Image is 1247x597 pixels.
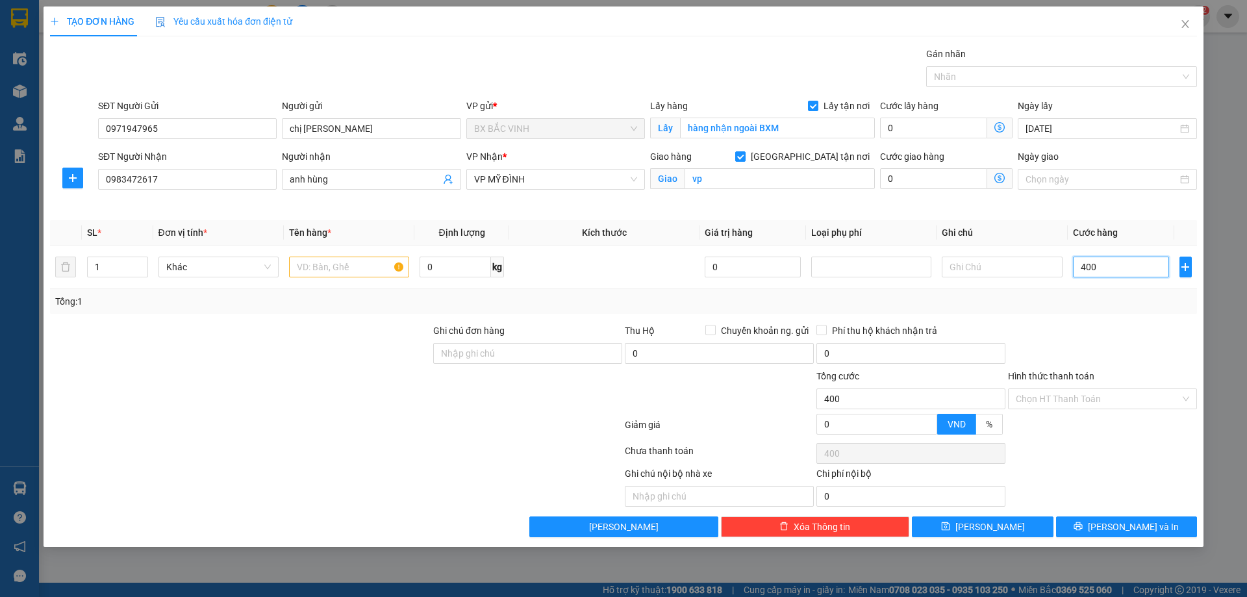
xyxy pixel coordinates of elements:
[827,324,942,338] span: Phí thu hộ khách nhận trả
[158,227,207,238] span: Đơn vị tính
[816,466,1005,486] div: Chi phí nội bộ
[650,118,680,138] span: Lấy
[994,173,1005,183] span: dollar-circle
[1088,520,1179,534] span: [PERSON_NAME] và In
[466,151,503,162] span: VP Nhận
[87,227,97,238] span: SL
[25,55,121,99] span: [GEOGRAPHIC_DATA], [GEOGRAPHIC_DATA] ↔ [GEOGRAPHIC_DATA]
[650,101,688,111] span: Lấy hàng
[1018,151,1059,162] label: Ngày giao
[443,174,453,184] span: user-add
[716,324,814,338] span: Chuyển khoản ng. gửi
[62,168,83,188] button: plus
[6,70,23,134] img: logo
[816,371,859,381] span: Tổng cước
[289,227,331,238] span: Tên hàng
[282,149,460,164] div: Người nhận
[625,325,655,336] span: Thu Hộ
[926,49,966,59] label: Gán nhãn
[705,257,801,277] input: 0
[625,466,814,486] div: Ghi chú nội bộ nhà xe
[155,16,292,27] span: Yêu cầu xuất hóa đơn điện tử
[1026,172,1177,186] input: Ngày giao
[806,220,937,246] th: Loại phụ phí
[994,122,1005,133] span: dollar-circle
[433,325,505,336] label: Ghi chú đơn hàng
[941,522,950,532] span: save
[794,520,850,534] span: Xóa Thông tin
[746,149,875,164] span: [GEOGRAPHIC_DATA] tận nơi
[289,257,409,277] input: VD: Bàn, Ghế
[166,257,271,277] span: Khác
[1056,516,1197,537] button: printer[PERSON_NAME] và In
[705,227,753,238] span: Giá trị hàng
[98,149,277,164] div: SĐT Người Nhận
[98,99,277,113] div: SĐT Người Gửi
[55,257,76,277] button: delete
[880,151,944,162] label: Cước giao hàng
[937,220,1067,246] th: Ghi chú
[438,227,485,238] span: Định lượng
[474,119,637,138] span: BX BẮC VINH
[50,17,59,26] span: plus
[680,118,875,138] input: Lấy tận nơi
[880,118,987,138] input: Cước lấy hàng
[650,168,685,189] span: Giao
[779,522,788,532] span: delete
[491,257,504,277] span: kg
[625,486,814,507] input: Nhập ghi chú
[582,227,627,238] span: Kích thước
[55,294,481,309] div: Tổng: 1
[1074,522,1083,532] span: printer
[27,10,120,53] strong: CHUYỂN PHÁT NHANH AN PHÚ QUÝ
[1179,257,1192,277] button: plus
[466,99,645,113] div: VP gửi
[1026,121,1177,136] input: Ngày lấy
[880,168,987,189] input: Cước giao hàng
[623,444,815,466] div: Chưa thanh toán
[50,16,134,27] span: TẠO ĐƠN HÀNG
[955,520,1025,534] span: [PERSON_NAME]
[589,520,659,534] span: [PERSON_NAME]
[986,419,992,429] span: %
[529,516,718,537] button: [PERSON_NAME]
[818,99,875,113] span: Lấy tận nơi
[650,151,692,162] span: Giao hàng
[685,168,875,189] input: Giao tận nơi
[1180,262,1191,272] span: plus
[433,343,622,364] input: Ghi chú đơn hàng
[721,516,910,537] button: deleteXóa Thông tin
[63,173,82,183] span: plus
[1167,6,1203,43] button: Close
[623,418,815,440] div: Giảm giá
[474,170,637,189] span: VP MỸ ĐÌNH
[1073,227,1118,238] span: Cước hàng
[948,419,966,429] span: VND
[1180,19,1190,29] span: close
[942,257,1062,277] input: Ghi Chú
[282,99,460,113] div: Người gửi
[912,516,1053,537] button: save[PERSON_NAME]
[1018,101,1053,111] label: Ngày lấy
[1008,371,1094,381] label: Hình thức thanh toán
[155,17,166,27] img: icon
[880,101,938,111] label: Cước lấy hàng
